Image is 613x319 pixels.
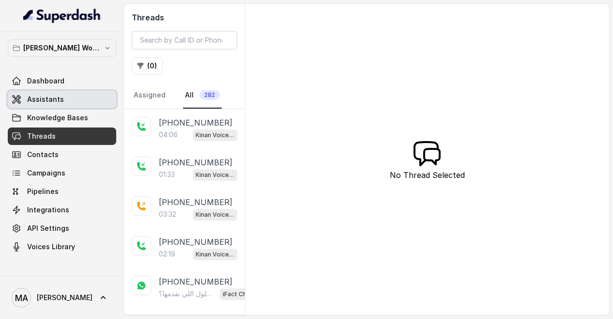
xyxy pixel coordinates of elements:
[8,109,116,127] a: Knowledge Bases
[196,250,234,259] p: Kinan Voice Agent
[159,289,216,299] p: أنا آسف، ما أقدر أساعدك في طلب النعناع. هل تود معرفة خدماتنا التقنية أو الحلول اللي نقدمها؟
[132,12,237,23] h2: Threads
[27,168,65,178] span: Campaigns
[27,131,56,141] span: Threads
[8,201,116,219] a: Integrations
[27,223,69,233] span: API Settings
[8,39,116,57] button: [PERSON_NAME] Workspace
[183,82,222,109] a: All282
[8,128,116,145] a: Threads
[132,82,237,109] nav: Tabs
[159,209,176,219] p: 03:32
[8,72,116,90] a: Dashboard
[27,242,75,252] span: Voices Library
[132,31,237,49] input: Search by Call ID or Phone Number
[159,170,175,179] p: 01:33
[159,117,232,128] p: [PHONE_NUMBER]
[27,76,64,86] span: Dashboard
[196,210,234,220] p: Kinan Voice Agent
[196,130,234,140] p: Kinan Voice Agent
[223,289,261,299] p: iFact ChatBot
[196,170,234,180] p: Kinan Voice Agent
[8,238,116,255] a: Voices Library
[8,164,116,182] a: Campaigns
[27,205,69,215] span: Integrations
[159,157,232,168] p: [PHONE_NUMBER]
[159,249,175,259] p: 02:19
[27,95,64,104] span: Assistants
[159,236,232,248] p: [PHONE_NUMBER]
[8,220,116,237] a: API Settings
[8,183,116,200] a: Pipelines
[8,146,116,163] a: Contacts
[132,57,163,75] button: (0)
[159,130,178,140] p: 04:06
[8,91,116,108] a: Assistants
[132,82,168,109] a: Assigned
[199,90,220,100] span: 282
[8,284,116,311] a: [PERSON_NAME]
[27,150,59,159] span: Contacts
[23,42,101,54] p: [PERSON_NAME] Workspace
[390,169,465,181] p: No Thread Selected
[27,113,88,123] span: Knowledge Bases
[159,196,232,208] p: [PHONE_NUMBER]
[23,8,101,23] img: light.svg
[15,293,28,303] text: MA
[37,293,92,303] span: [PERSON_NAME]
[159,276,232,287] p: [PHONE_NUMBER]
[27,187,59,196] span: Pipelines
